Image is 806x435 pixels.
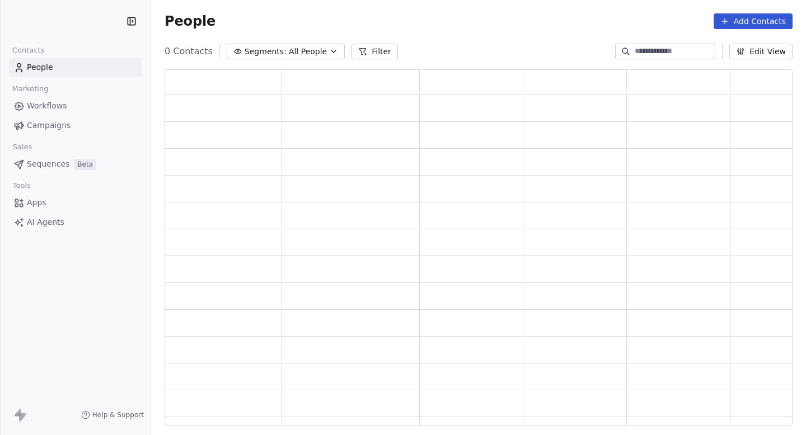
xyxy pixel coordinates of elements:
span: People [27,62,53,73]
span: All People [289,46,327,58]
span: 0 Contacts [165,45,213,58]
span: Segments: [245,46,287,58]
a: Workflows [9,97,142,115]
span: Sales [8,139,37,155]
button: Edit View [729,44,793,59]
span: People [165,13,215,30]
span: Workflows [27,100,67,112]
span: Tools [8,177,35,194]
span: Contacts [7,42,49,59]
button: Add Contacts [714,13,793,29]
a: People [9,58,142,77]
a: AI Agents [9,213,142,231]
span: Sequences [27,158,69,170]
a: Campaigns [9,116,142,135]
span: Beta [74,159,96,170]
span: AI Agents [27,216,64,228]
a: Help & Support [81,410,144,419]
span: Apps [27,197,46,209]
a: SequencesBeta [9,155,142,173]
span: Campaigns [27,120,71,131]
a: Apps [9,193,142,212]
button: Filter [352,44,398,59]
span: Help & Support [92,410,144,419]
span: Marketing [7,81,53,97]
